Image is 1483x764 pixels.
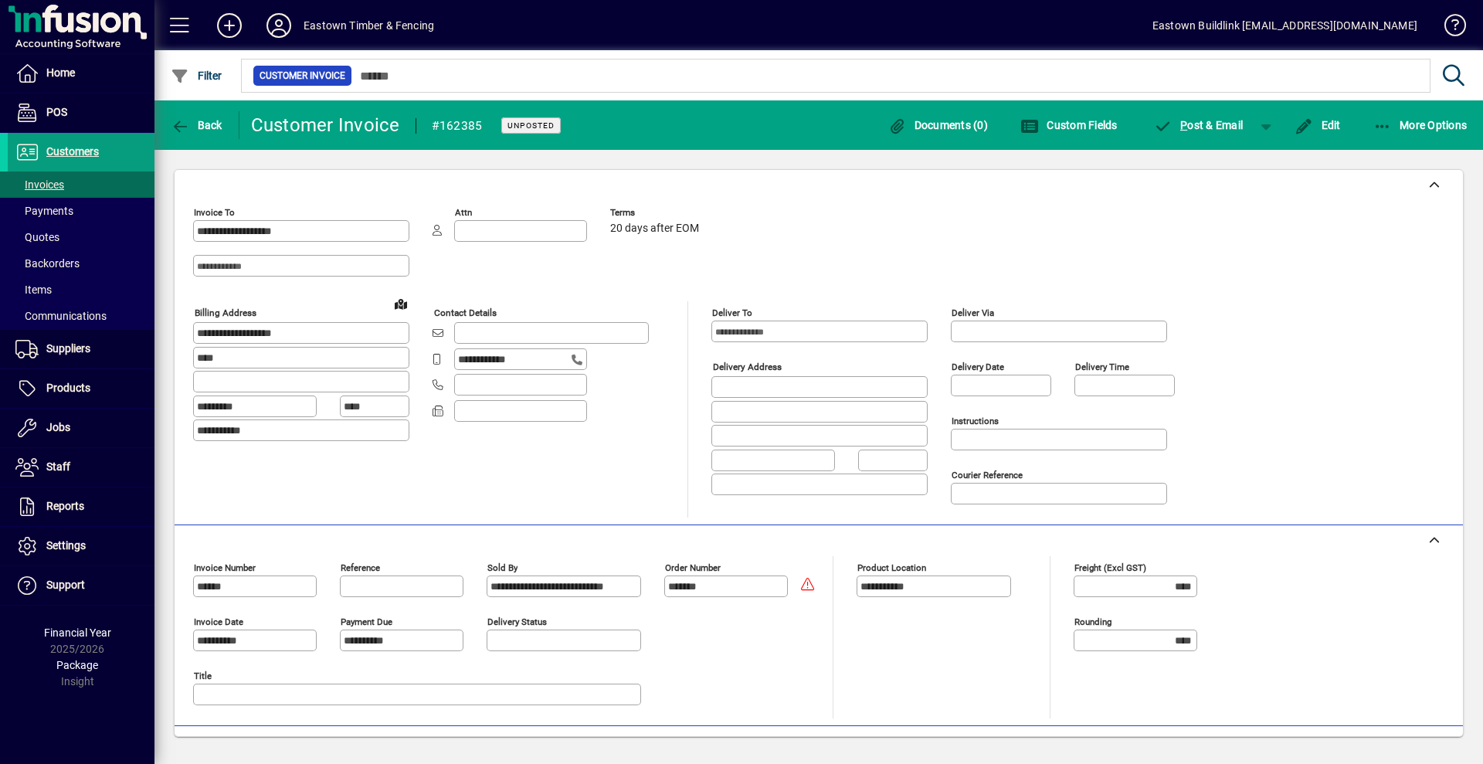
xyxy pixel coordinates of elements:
a: Settings [8,527,154,565]
mat-label: Rounding [1074,616,1111,627]
mat-label: Delivery date [952,362,1004,372]
mat-label: Payment due [341,616,392,627]
a: Backorders [8,250,154,277]
a: Reports [8,487,154,526]
span: Suppliers [46,342,90,355]
a: Items [8,277,154,303]
span: Unposted [507,121,555,131]
span: Package [56,659,98,671]
span: Documents (0) [887,119,988,131]
a: Home [8,54,154,93]
a: View on map [389,291,413,316]
span: Filter [171,70,222,82]
mat-label: Invoice To [194,207,235,218]
button: Custom Fields [1016,111,1122,139]
mat-label: Deliver To [712,307,752,318]
span: Home [46,66,75,79]
span: ost & Email [1154,119,1244,131]
span: Products [46,382,90,394]
span: Edit [1295,119,1341,131]
mat-label: Product location [857,562,926,573]
mat-label: Courier Reference [952,470,1023,480]
a: Jobs [8,409,154,447]
span: Back [171,119,222,131]
mat-label: Invoice number [194,562,256,573]
span: P [1180,119,1187,131]
button: Documents (0) [884,111,992,139]
button: Post & Email [1146,111,1251,139]
button: Add [205,12,254,39]
span: Custom Fields [1020,119,1118,131]
a: Quotes [8,224,154,250]
a: Staff [8,448,154,487]
span: Terms [610,208,703,218]
span: 20 days after EOM [610,222,699,235]
mat-label: Freight (excl GST) [1074,562,1146,573]
span: Invoices [15,178,64,191]
span: Reports [46,500,84,512]
span: Communications [15,310,107,322]
span: Backorders [15,257,80,270]
a: Communications [8,303,154,329]
span: More Options [1373,119,1468,131]
span: Staff [46,460,70,473]
mat-label: Attn [455,207,472,218]
a: Support [8,566,154,605]
mat-label: Instructions [952,416,999,426]
div: Eastown Buildlink [EMAIL_ADDRESS][DOMAIN_NAME] [1152,13,1417,38]
span: Support [46,579,85,591]
span: Customer Invoice [260,68,345,83]
span: Items [15,284,52,296]
button: Profile [254,12,304,39]
span: Customers [46,145,99,158]
span: Payments [15,205,73,217]
a: Products [8,369,154,408]
mat-label: Invoice date [194,616,243,627]
button: Back [167,111,226,139]
span: POS [46,106,67,118]
a: Knowledge Base [1433,3,1464,53]
app-page-header-button: Back [154,111,239,139]
button: Filter [167,62,226,90]
span: Quotes [15,231,59,243]
a: Suppliers [8,330,154,368]
span: Jobs [46,421,70,433]
a: Invoices [8,171,154,198]
button: More Options [1369,111,1471,139]
mat-label: Delivery status [487,616,547,627]
mat-label: Sold by [487,562,518,573]
span: Financial Year [44,626,111,639]
a: POS [8,93,154,132]
mat-label: Reference [341,562,380,573]
mat-label: Order number [665,562,721,573]
mat-label: Title [194,671,212,681]
a: Payments [8,198,154,224]
span: Settings [46,539,86,552]
div: Customer Invoice [251,113,400,138]
mat-label: Delivery time [1075,362,1129,372]
div: #162385 [432,114,483,138]
mat-label: Deliver via [952,307,994,318]
div: Eastown Timber & Fencing [304,13,434,38]
button: Edit [1291,111,1345,139]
